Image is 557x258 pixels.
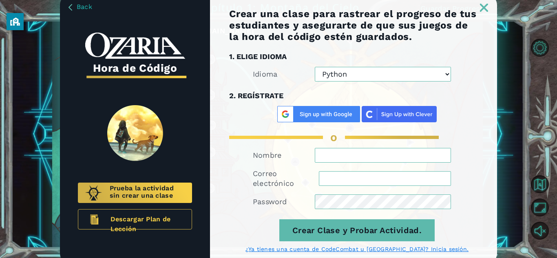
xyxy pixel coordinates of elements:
a: Descargar Plan de Lección [78,209,192,229]
button: Crear Clase y Probar Actividad. [279,219,435,241]
label: Idioma [253,69,277,79]
a: ¿Ya tienes una cuenta de CodeCombat u [GEOGRAPHIC_DATA]? Inicia sesión. [229,245,485,253]
span: Prueba la actividad sin crear una clase [110,185,185,201]
img: SpiritLandReveal.png [107,105,163,161]
label: Nombre [253,150,281,160]
h1: Crear una clase para rastrear el progreso de tus estudiantes y asegurarte de que sus juegos de la... [229,8,485,42]
img: clever_sso_button@2x.png [362,106,437,122]
h3: 2. REGÍSTRATE [229,90,485,102]
span: Back [77,3,92,11]
img: ExitButton_Dusk.png [480,4,488,12]
h3: 1. ELIGE IDIOMA [229,51,485,63]
span: Descargar Plan de Lección [111,214,186,224]
button: privacy banner [7,13,24,30]
label: Correo electrónico [253,169,319,188]
h3: Hora de Código [85,59,185,77]
label: Password [253,197,287,207]
img: BackArrow_Dusk.png [69,4,72,11]
img: Google%20Sign%20Up.png [277,106,360,122]
img: Ozaria.png [85,185,102,201]
span: o [330,130,338,144]
img: LessonPlan.png [84,209,104,229]
img: whiteOzariaWordmark.png [85,33,185,59]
